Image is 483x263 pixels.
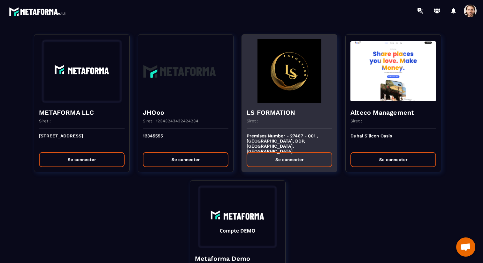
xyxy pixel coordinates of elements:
[350,119,362,123] p: Siret :
[247,108,332,117] h4: LS FORMATION
[39,119,51,123] p: Siret :
[247,133,332,147] p: Premises Number - 27467 - 001 , [GEOGRAPHIC_DATA], DDP, [GEOGRAPHIC_DATA], [GEOGRAPHIC_DATA]
[143,133,228,147] p: 12345555
[39,108,125,117] h4: METAFORMA LLC
[247,119,258,123] p: Siret :
[350,152,436,167] button: Se connecter
[195,254,280,263] h4: Metaforma Demo
[350,108,436,117] h4: Alteco Management
[39,133,125,147] p: [STREET_ADDRESS]
[456,237,475,257] a: Ouvrir le chat
[143,39,228,103] img: funnel-background
[143,119,198,123] p: Siret : 12343243432424234
[39,152,125,167] button: Se connecter
[350,39,436,103] img: funnel-background
[143,152,228,167] button: Se connecter
[247,39,332,103] img: funnel-background
[247,152,332,167] button: Se connecter
[39,39,125,103] img: funnel-background
[195,185,280,249] img: funnel-background
[350,133,436,147] p: Dubai Silicon Oasis
[9,6,66,17] img: logo
[143,108,228,117] h4: JHOoo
